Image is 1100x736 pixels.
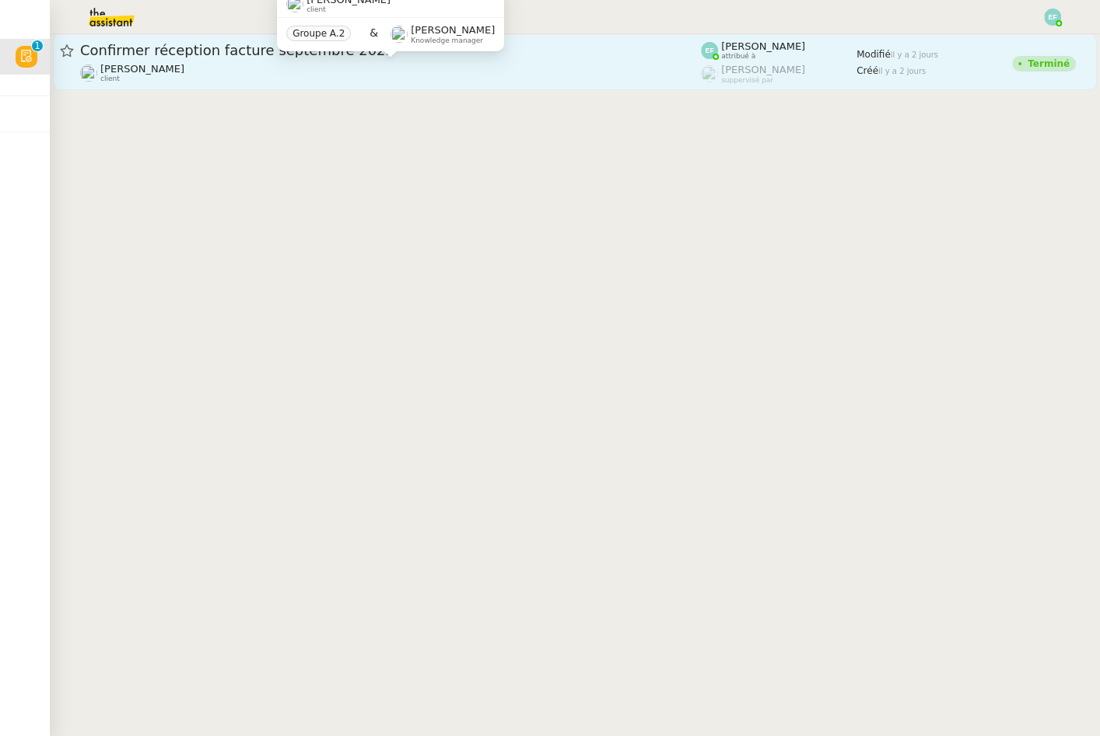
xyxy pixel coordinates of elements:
[701,40,857,61] app-user-label: attribué à
[721,52,755,61] span: attribué à
[370,24,378,44] span: &
[701,42,718,59] img: svg
[307,5,326,14] span: client
[286,26,351,41] nz-tag: Groupe A.2
[701,64,857,84] app-user-label: suppervisé par
[100,63,184,75] span: [PERSON_NAME]
[721,40,805,52] span: [PERSON_NAME]
[701,65,718,82] img: users%2FyQfMwtYgTqhRP2YHWHmG2s2LYaD3%2Favatar%2Fprofile-pic.png
[391,24,495,44] app-user-label: Knowledge manager
[411,37,483,45] span: Knowledge manager
[721,76,773,85] span: suppervisé par
[80,44,701,58] span: Confirmer réception facture septembre 2025
[878,67,926,75] span: il y a 2 jours
[80,63,701,83] app-user-detailed-label: client
[391,26,408,43] img: users%2FyQfMwtYgTqhRP2YHWHmG2s2LYaD3%2Favatar%2Fprofile-pic.png
[34,40,40,54] p: 1
[32,40,43,51] nz-badge-sup: 1
[721,64,805,75] span: [PERSON_NAME]
[891,51,938,59] span: il y a 2 jours
[1028,59,1070,68] div: Terminé
[857,65,878,76] span: Créé
[411,24,495,36] span: [PERSON_NAME]
[1044,9,1061,26] img: svg
[857,49,891,60] span: Modifié
[100,75,120,83] span: client
[80,65,97,82] img: users%2FSg6jQljroSUGpSfKFUOPmUmNaZ23%2Favatar%2FUntitled.png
